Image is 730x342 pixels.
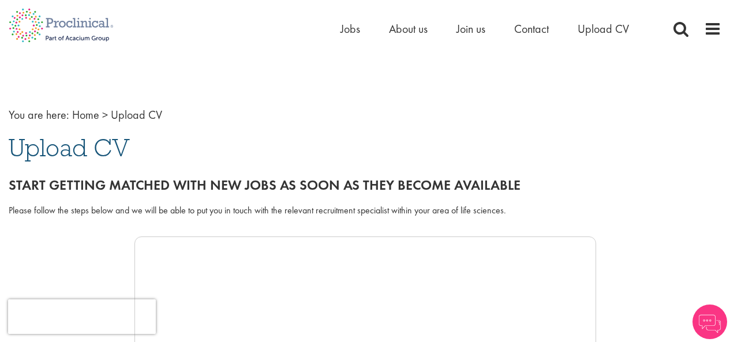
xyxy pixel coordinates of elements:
[340,21,360,36] a: Jobs
[72,107,99,122] a: breadcrumb link
[389,21,428,36] a: About us
[102,107,108,122] span: >
[9,204,721,217] div: Please follow the steps below and we will be able to put you in touch with the relevant recruitme...
[578,21,629,36] a: Upload CV
[514,21,549,36] a: Contact
[692,305,727,339] img: Chatbot
[8,299,156,334] iframe: reCAPTCHA
[111,107,162,122] span: Upload CV
[9,178,721,193] h2: Start getting matched with new jobs as soon as they become available
[9,132,130,163] span: Upload CV
[9,107,69,122] span: You are here:
[456,21,485,36] a: Join us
